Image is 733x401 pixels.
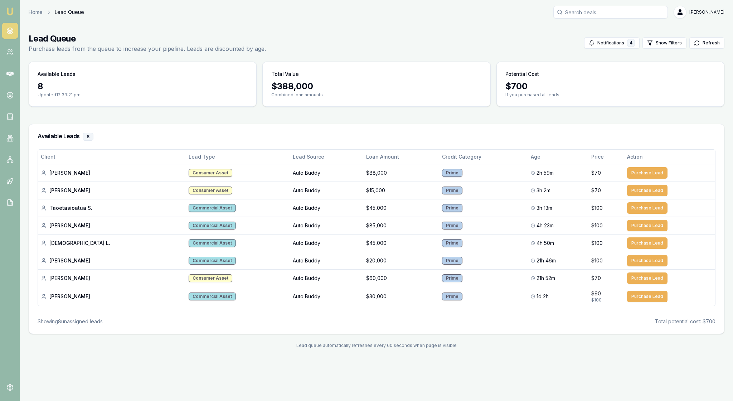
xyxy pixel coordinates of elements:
button: Notifications4 [584,37,640,49]
td: Auto Buddy [290,252,363,269]
span: 3h 2m [537,187,550,194]
button: Purchase Lead [627,185,668,196]
td: Auto Buddy [290,182,363,199]
div: Prime [442,204,462,212]
td: $20,000 [363,252,439,269]
div: [PERSON_NAME] [41,222,183,229]
div: Prime [442,222,462,230]
div: Commercial Asset [189,293,236,300]
div: [PERSON_NAME] [41,187,183,194]
div: [PERSON_NAME] [41,257,183,264]
div: $ 700 [505,81,715,92]
div: 8 [38,81,248,92]
td: Auto Buddy [290,217,363,234]
div: $100 [591,297,621,303]
div: Showing 8 unassigned lead s [38,318,103,325]
div: [PERSON_NAME] [41,293,183,300]
span: Lead Queue [55,9,84,16]
div: Total potential cost: $700 [655,318,715,325]
div: Commercial Asset [189,239,236,247]
td: Auto Buddy [290,164,363,182]
span: $100 [591,257,603,264]
td: $85,000 [363,217,439,234]
th: Price [588,150,624,164]
td: Auto Buddy [290,199,363,217]
span: 21h 52m [537,275,555,282]
span: [PERSON_NAME] [689,9,724,15]
span: 2h 59m [537,169,554,177]
div: Prime [442,169,462,177]
td: $15,000 [363,182,439,199]
div: Commercial Asset [189,222,236,230]
button: Purchase Lead [627,202,668,214]
span: $100 [591,240,603,247]
td: $45,000 [363,199,439,217]
h3: Potential Cost [505,71,539,78]
span: $100 [591,222,603,229]
td: $45,000 [363,234,439,252]
p: Updated 12:39:21 pm [38,92,248,98]
a: Home [29,9,43,16]
div: Prime [442,257,462,265]
span: $70 [591,275,601,282]
span: 3h 13m [537,204,552,212]
p: Combined loan amounts [271,92,481,98]
div: [DEMOGRAPHIC_DATA] L. [41,240,183,247]
nav: breadcrumb [29,9,84,16]
div: 8 [83,133,93,141]
button: Purchase Lead [627,237,668,249]
span: $100 [591,204,603,212]
button: Show Filters [642,37,686,49]
div: Commercial Asset [189,204,236,212]
div: Commercial Asset [189,257,236,265]
span: 4h 50m [537,240,554,247]
p: Purchase leads from the queue to increase your pipeline. Leads are discounted by age. [29,44,266,53]
div: Consumer Asset [189,274,232,282]
p: If you purchased all leads [505,92,715,98]
div: Prime [442,187,462,194]
span: 4h 23m [537,222,554,229]
button: Purchase Lead [627,167,668,179]
td: $60,000 [363,269,439,287]
td: Auto Buddy [290,234,363,252]
span: $70 [591,169,601,177]
th: Loan Amount [363,150,439,164]
h3: Available Leads [38,133,715,141]
div: Taoetasioatua S. [41,204,183,212]
h3: Total Value [271,71,298,78]
th: Action [624,150,715,164]
td: $30,000 [363,287,439,306]
div: [PERSON_NAME] [41,169,183,177]
h1: Lead Queue [29,33,266,44]
div: [PERSON_NAME] [41,275,183,282]
span: 1d 2h [537,293,549,300]
th: Credit Category [439,150,528,164]
button: Purchase Lead [627,272,668,284]
div: Prime [442,293,462,300]
input: Search deals [553,6,668,19]
img: emu-icon-u.png [6,7,14,16]
h3: Available Leads [38,71,76,78]
span: $70 [591,187,601,194]
th: Lead Source [290,150,363,164]
th: Lead Type [186,150,290,164]
div: Lead queue automatically refreshes every 60 seconds when page is visible [29,343,724,348]
button: Purchase Lead [627,291,668,302]
button: Refresh [689,37,724,49]
button: Purchase Lead [627,220,668,231]
div: 4 [627,39,635,47]
div: Consumer Asset [189,169,232,177]
td: Auto Buddy [290,269,363,287]
div: Prime [442,274,462,282]
div: Prime [442,239,462,247]
th: Age [528,150,588,164]
span: $90 [591,290,601,297]
td: $88,000 [363,164,439,182]
button: Purchase Lead [627,255,668,266]
span: 21h 46m [537,257,556,264]
td: Auto Buddy [290,287,363,306]
th: Client [38,150,186,164]
div: $ 388,000 [271,81,481,92]
div: Consumer Asset [189,187,232,194]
